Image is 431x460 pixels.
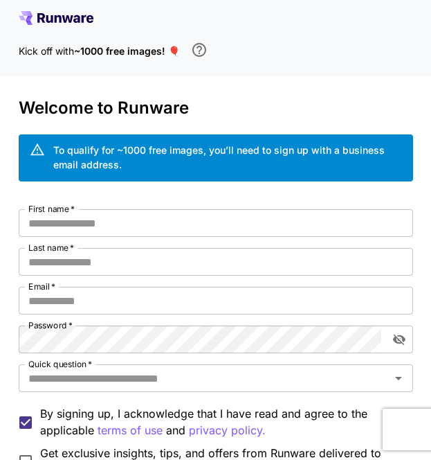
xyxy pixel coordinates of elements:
button: By signing up, I acknowledge that I have read and agree to the applicable terms of use and [189,422,266,439]
h3: Welcome to Runware [19,98,413,118]
button: In order to qualify for free credit, you need to sign up with a business email address and click ... [185,36,213,64]
label: Email [28,281,55,292]
p: By signing up, I acknowledge that I have read and agree to the applicable and [40,405,402,439]
span: ~1000 free images! 🎈 [74,45,180,57]
p: privacy policy. [189,422,266,439]
button: Open [389,369,408,388]
label: Last name [28,242,74,254]
label: First name [28,203,75,215]
button: toggle password visibility [387,327,412,352]
span: Kick off with [19,45,74,57]
label: Quick question [28,358,92,370]
div: To qualify for ~1000 free images, you’ll need to sign up with a business email address. [53,143,402,172]
label: Password [28,319,73,331]
button: By signing up, I acknowledge that I have read and agree to the applicable and privacy policy. [98,422,163,439]
p: terms of use [98,422,163,439]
